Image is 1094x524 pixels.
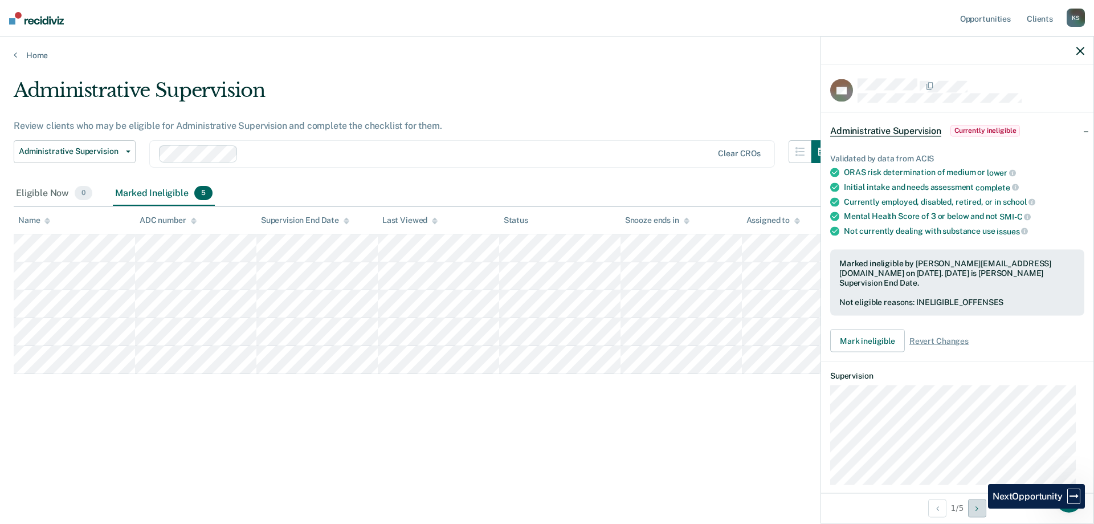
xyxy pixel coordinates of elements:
div: Mental Health Score of 3 or below and not [844,212,1084,222]
div: Supervision End Date [261,216,349,225]
button: Mark ineligible [830,330,905,352]
button: Next Opportunity [968,499,986,517]
div: Snooze ends in [625,216,689,225]
div: ADC number [140,216,197,225]
span: complete [975,182,1019,192]
div: Marked Ineligible [113,181,215,206]
div: Administrative SupervisionCurrently ineligible [821,112,1093,149]
span: Administrative Supervision [19,147,121,156]
div: Initial intake and needs assessment [844,182,1084,193]
span: issues [997,226,1028,235]
span: school [1003,197,1035,206]
div: Not currently dealing with substance use [844,226,1084,236]
div: Status [504,216,528,225]
div: Administrative Supervision [14,79,834,111]
div: Name [18,216,50,225]
a: Home [14,50,1080,60]
dt: Supervision [830,371,1084,381]
iframe: Intercom live chat [1055,485,1083,513]
div: Marked ineligible by [PERSON_NAME][EMAIL_ADDRESS][DOMAIN_NAME] on [DATE]. [DATE] is [PERSON_NAME]... [839,259,1075,287]
div: Clear CROs [718,149,761,159]
div: Not eligible reasons: INELIGIBLE_OFFENSES [839,297,1075,307]
span: SMI-C [999,212,1031,221]
div: Currently employed, disabled, retired, or in [844,197,1084,207]
div: Review clients who may be eligible for Administrative Supervision and complete the checklist for ... [14,120,834,131]
span: 5 [194,186,213,201]
button: Previous Opportunity [928,499,946,517]
span: lower [987,168,1016,177]
span: Currently ineligible [950,125,1020,136]
div: 1 / 5 [821,493,1093,523]
div: ORAS risk determination of medium or [844,168,1084,178]
div: Validated by data from ACIS [830,153,1084,163]
span: Administrative Supervision [830,125,941,136]
div: Last Viewed [382,216,438,225]
img: Recidiviz [9,12,64,25]
div: Eligible Now [14,181,95,206]
span: Revert Changes [909,336,969,346]
div: K S [1067,9,1085,27]
div: Assigned to [746,216,800,225]
span: 0 [75,186,92,201]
